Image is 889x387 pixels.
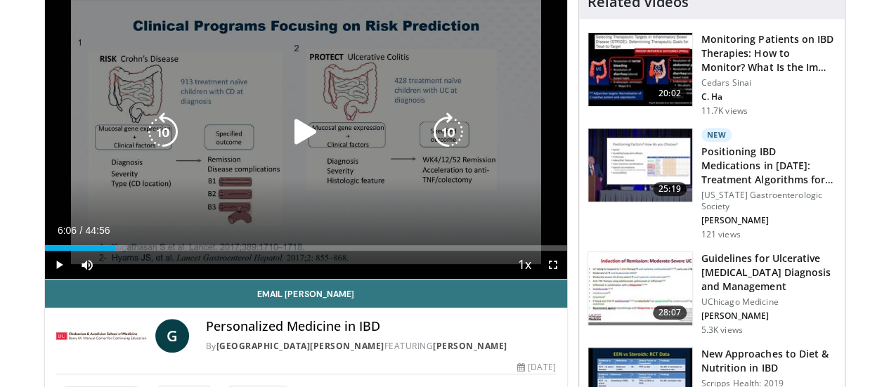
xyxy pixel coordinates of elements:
button: Fullscreen [539,251,567,279]
img: 5d508c2b-9173-4279-adad-7510b8cd6d9a.150x105_q85_crop-smart_upscale.jpg [588,252,692,325]
a: 25:19 New Positioning IBD Medications in [DATE]: Treatment Algorithms for IBD [US_STATE] Gastroen... [588,128,836,240]
a: G [155,319,189,353]
a: [PERSON_NAME] [433,340,507,352]
div: By FEATURING [206,340,556,353]
div: [DATE] [517,361,555,374]
p: [PERSON_NAME] [701,310,836,322]
img: 609225da-72ea-422a-b68c-0f05c1f2df47.150x105_q85_crop-smart_upscale.jpg [588,33,692,106]
button: Mute [73,251,101,279]
button: Playback Rate [511,251,539,279]
h3: Monitoring Patients on IBD Therapies: How to Monitor? What Is the Im… [701,32,836,74]
p: [PERSON_NAME] [701,215,836,226]
p: Cedars Sinai [701,77,836,88]
a: 20:02 Monitoring Patients on IBD Therapies: How to Monitor? What Is the Im… Cedars Sinai C. Ha 11... [588,32,836,117]
a: Email [PERSON_NAME] [45,280,567,308]
p: C. Ha [701,91,836,103]
img: Boston University Chobanian & Avedisian School of Medicine [56,319,150,353]
p: 11.7K views [701,105,748,117]
h3: Guidelines for Ulcerative [MEDICAL_DATA] Diagnosis and Management [701,251,836,294]
p: UChicago Medicine [701,296,836,308]
span: 28:07 [653,306,687,320]
h3: New Approaches to Diet & Nutrition in IBD [701,347,836,375]
h4: Personalized Medicine in IBD [206,319,556,334]
span: 44:56 [85,225,110,236]
h3: Positioning IBD Medications in [DATE]: Treatment Algorithms for IBD [701,145,836,187]
button: Play [45,251,73,279]
span: 6:06 [58,225,77,236]
div: Progress Bar [45,245,567,251]
img: 9ce3f8e3-680b-420d-aa6b-dcfa94f31065.150x105_q85_crop-smart_upscale.jpg [588,129,692,202]
p: 121 views [701,229,741,240]
span: / [80,225,83,236]
p: 5.3K views [701,324,743,336]
span: 20:02 [653,86,687,100]
p: New [701,128,732,142]
p: [US_STATE] Gastroenterologic Society [701,190,836,212]
span: 25:19 [653,182,687,196]
a: 28:07 Guidelines for Ulcerative [MEDICAL_DATA] Diagnosis and Management UChicago Medicine [PERSON... [588,251,836,336]
a: [GEOGRAPHIC_DATA][PERSON_NAME] [216,340,384,352]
